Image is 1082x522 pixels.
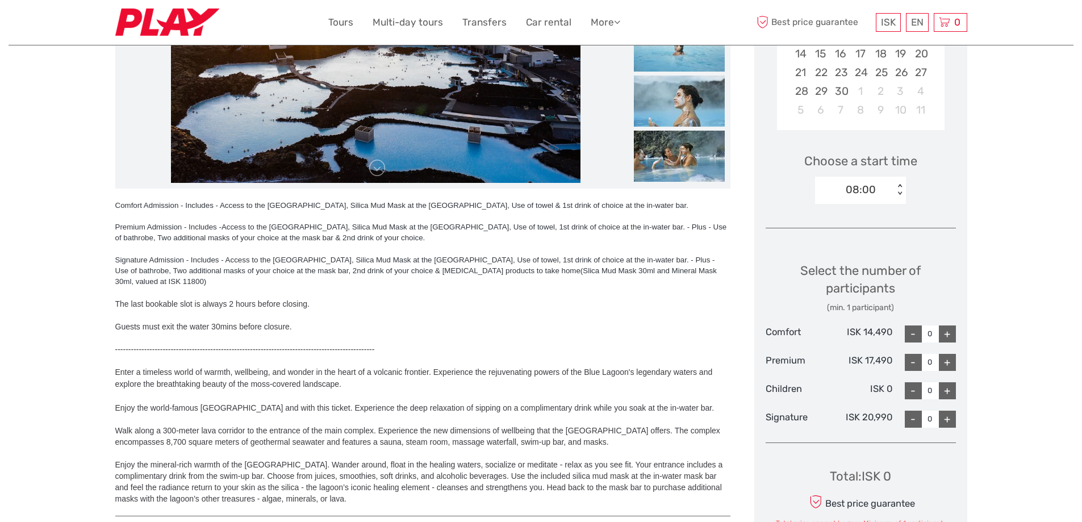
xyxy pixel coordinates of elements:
[905,354,922,371] div: -
[766,262,956,314] div: Select the number of participants
[766,302,956,314] div: (min. 1 participant)
[754,13,873,32] span: Best price guarantee
[850,63,870,82] div: Choose Wednesday, September 24th, 2025
[829,354,892,371] div: ISK 17,490
[804,152,917,170] span: Choose a start time
[939,411,956,428] div: +
[766,325,829,343] div: Comfort
[891,44,910,63] div: Choose Friday, September 19th, 2025
[766,382,829,399] div: Children
[811,63,830,82] div: Choose Monday, September 22nd, 2025
[115,403,715,412] span: Enjoy the world-famous [GEOGRAPHIC_DATA] and with this ticket. Experience the deep relaxation of ...
[115,9,219,36] img: Fly Play
[791,82,811,101] div: Choose Sunday, September 28th, 2025
[939,325,956,343] div: +
[953,16,962,28] span: 0
[850,101,870,119] div: Choose Wednesday, October 8th, 2025
[830,101,850,119] div: Choose Tuesday, October 7th, 2025
[791,44,811,63] div: Choose Sunday, September 14th, 2025
[115,426,720,446] span: Walk along a 300-meter lava corridor to the entrance of the main complex. Experience the new dime...
[906,13,929,32] div: EN
[846,182,876,197] div: 08:00
[115,322,292,331] span: Guests must exit the water 30mins before closure.
[115,256,224,264] span: Signature Admission - Includes -
[766,411,829,428] div: Signature
[634,76,725,127] img: cfea95f8b5674307828d1ba070f87441_slider_thumbnail.jpg
[115,299,310,308] span: The last bookable slot is always 2 hours before closing.
[591,14,620,31] a: More
[871,44,891,63] div: Choose Thursday, September 18th, 2025
[905,325,922,343] div: -
[905,411,922,428] div: -
[830,82,850,101] div: Choose Tuesday, September 30th, 2025
[871,101,891,119] div: Choose Thursday, October 9th, 2025
[871,63,891,82] div: Choose Thursday, September 25th, 2025
[780,6,941,119] div: month 2025-09
[829,325,892,343] div: ISK 14,490
[634,131,725,182] img: 21d7f8df7acd4e60bd67e37f14c46ae9_slider_thumbnail.jpg
[829,382,892,399] div: ISK 0
[115,223,727,242] span: Access to the [GEOGRAPHIC_DATA], Silica Mud Mask at the [GEOGRAPHIC_DATA], Use of towel, 1st drin...
[939,382,956,399] div: +
[328,14,353,31] a: Tours
[811,44,830,63] div: Choose Monday, September 15th, 2025
[905,382,922,399] div: -
[830,63,850,82] div: Choose Tuesday, September 23rd, 2025
[829,411,892,428] div: ISK 20,990
[850,44,870,63] div: Choose Wednesday, September 17th, 2025
[806,492,914,512] div: Best price guarantee
[830,467,891,485] div: Total : ISK 0
[526,14,571,31] a: Car rental
[939,354,956,371] div: +
[850,82,870,101] div: Choose Wednesday, October 1st, 2025
[791,101,811,119] div: Choose Sunday, October 5th, 2025
[115,200,730,211] div: Comfort Admission - Includes - Access to the [GEOGRAPHIC_DATA], Silica Mud Mask at the [GEOGRAPHI...
[895,184,905,196] div: < >
[634,20,725,72] img: 3e0543b7ae9e4dbc80c3cebf98bdb071_slider_thumbnail.jpg
[830,44,850,63] div: Choose Tuesday, September 16th, 2025
[791,63,811,82] div: Choose Sunday, September 21st, 2025
[891,82,910,101] div: Choose Friday, October 3rd, 2025
[910,63,930,82] div: Choose Saturday, September 27th, 2025
[910,82,930,101] div: Choose Saturday, October 4th, 2025
[462,14,507,31] a: Transfers
[115,222,730,243] div: Premium Admission - Includes -
[115,256,717,286] span: Access to the [GEOGRAPHIC_DATA], Silica Mud Mask at the [GEOGRAPHIC_DATA], Use of towel, 1st drin...
[766,354,829,371] div: Premium
[131,18,144,31] button: Open LiveChat chat widget
[891,63,910,82] div: Choose Friday, September 26th, 2025
[115,345,375,354] span: --------------------------------------------------------------------------------------------------
[891,101,910,119] div: Choose Friday, October 10th, 2025
[910,44,930,63] div: Choose Saturday, September 20th, 2025
[373,14,443,31] a: Multi-day tours
[881,16,896,28] span: ISK
[811,82,830,101] div: Choose Monday, September 29th, 2025
[910,101,930,119] div: Choose Saturday, October 11th, 2025
[16,20,128,29] p: We're away right now. Please check back later!
[811,101,830,119] div: Choose Monday, October 6th, 2025
[871,82,891,101] div: Choose Thursday, October 2nd, 2025
[115,460,723,503] span: Enjoy the mineral-rich warmth of the [GEOGRAPHIC_DATA]. Wander around, float in the healing water...
[115,355,730,389] span: Enter a timeless world of warmth, wellbeing, and wonder in the heart of a volcanic frontier. Expe...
